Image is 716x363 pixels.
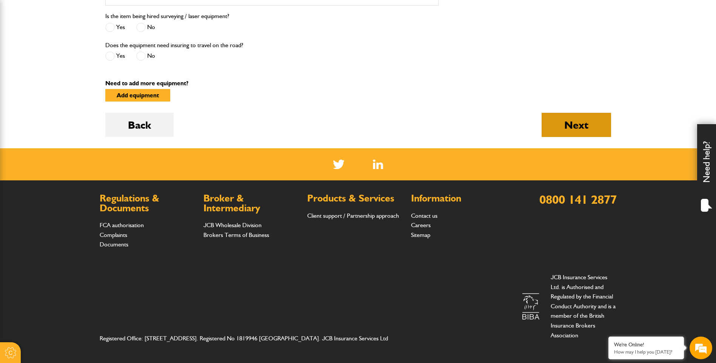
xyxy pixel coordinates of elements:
div: Need help? [697,124,716,218]
h2: Regulations & Documents [100,194,196,213]
button: Add equipment [105,89,170,102]
h2: Products & Services [307,194,403,203]
label: Yes [105,23,125,32]
a: Sitemap [411,231,430,238]
div: Chat with us now [39,42,127,52]
h2: Broker & Intermediary [203,194,300,213]
label: Does the equipment need insuring to travel on the road? [105,42,243,48]
textarea: Type your message and hit 'Enter' [10,137,138,226]
a: LinkedIn [373,160,383,169]
label: No [136,23,155,32]
a: Complaints [100,231,127,238]
p: How may I help you today? [614,349,678,355]
input: Enter your phone number [10,114,138,131]
input: Enter your last name [10,70,138,86]
a: Careers [411,221,431,229]
em: Start Chat [103,232,137,243]
label: Yes [105,51,125,61]
a: Client support / Partnership approach [307,212,399,219]
h2: Information [411,194,507,203]
button: Back [105,113,174,137]
input: Enter your email address [10,92,138,109]
img: Linked In [373,160,383,169]
div: We're Online! [614,341,678,348]
a: Contact us [411,212,437,219]
a: Documents [100,241,128,248]
p: Need to add more equipment? [105,80,611,86]
div: Minimize live chat window [124,4,142,22]
a: JCB Wholesale Division [203,221,262,229]
button: Next [542,113,611,137]
label: No [136,51,155,61]
label: Is the item being hired surveying / laser equipment? [105,13,229,19]
a: FCA authorisation [100,221,144,229]
img: Twitter [333,160,345,169]
a: Brokers Terms of Business [203,231,269,238]
img: d_20077148190_company_1631870298795_20077148190 [13,42,32,52]
address: Registered Office: [STREET_ADDRESS]. Registered No 1819946 [GEOGRAPHIC_DATA]. JCB Insurance Servi... [100,334,404,343]
p: JCB Insurance Services Ltd. is Authorised and Regulated by the Financial Conduct Authority and is... [551,272,617,340]
a: 0800 141 2877 [539,192,617,207]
